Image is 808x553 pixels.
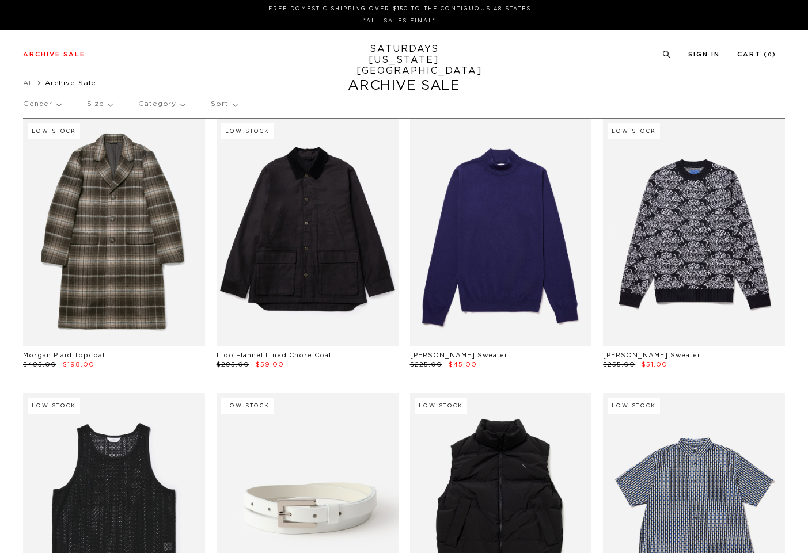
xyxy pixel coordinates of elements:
span: $255.00 [603,361,635,368]
a: Lido Flannel Lined Chore Coat [217,352,332,359]
div: Low Stock [28,123,80,139]
p: Size [87,91,112,117]
div: Low Stock [608,398,660,414]
div: Low Stock [28,398,80,414]
p: *ALL SALES FINAL* [28,17,772,25]
div: Low Stock [608,123,660,139]
a: Morgan Plaid Topcoat [23,352,105,359]
div: Low Stock [221,123,274,139]
span: $198.00 [63,361,94,368]
a: Archive Sale [23,51,85,58]
a: Sign In [688,51,720,58]
a: [PERSON_NAME] Sweater [410,352,508,359]
span: $51.00 [642,361,667,368]
p: FREE DOMESTIC SHIPPING OVER $150 TO THE CONTIGUOUS 48 STATES [28,5,772,13]
div: Low Stock [415,398,467,414]
span: $225.00 [410,361,442,368]
a: Cart (0) [737,51,776,58]
p: Gender [23,91,61,117]
div: Low Stock [221,398,274,414]
p: Category [138,91,185,117]
span: $45.00 [449,361,477,368]
a: [PERSON_NAME] Sweater [603,352,701,359]
a: All [23,79,33,86]
span: Archive Sale [45,79,96,86]
span: $495.00 [23,361,56,368]
span: $295.00 [217,361,249,368]
p: Sort [211,91,237,117]
a: SATURDAYS[US_STATE][GEOGRAPHIC_DATA] [356,44,452,77]
small: 0 [768,52,772,58]
span: $59.00 [256,361,284,368]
